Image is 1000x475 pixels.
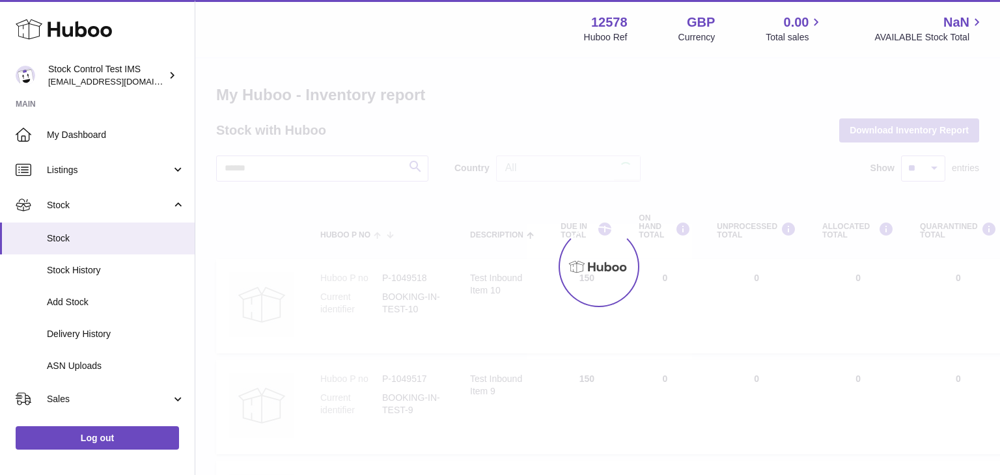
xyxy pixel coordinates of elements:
strong: 12578 [591,14,628,31]
strong: GBP [687,14,715,31]
div: Huboo Ref [584,31,628,44]
div: Stock Control Test IMS [48,63,165,88]
img: internalAdmin-12578@internal.huboo.com [16,66,35,85]
span: My Dashboard [47,129,185,141]
span: Total sales [766,31,824,44]
span: AVAILABLE Stock Total [874,31,984,44]
span: Stock [47,199,171,211]
span: 0.00 [784,14,809,31]
a: NaN AVAILABLE Stock Total [874,14,984,44]
span: ASN Uploads [47,360,185,372]
span: Stock History [47,264,185,277]
a: Log out [16,426,179,450]
span: Sales [47,393,171,405]
span: Listings [47,164,171,176]
span: Delivery History [47,328,185,340]
a: 0.00 Total sales [766,14,824,44]
span: NaN [943,14,969,31]
span: [EMAIL_ADDRESS][DOMAIN_NAME] [48,76,191,87]
span: Add Stock [47,296,185,308]
span: Stock [47,232,185,245]
div: Currency [678,31,715,44]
